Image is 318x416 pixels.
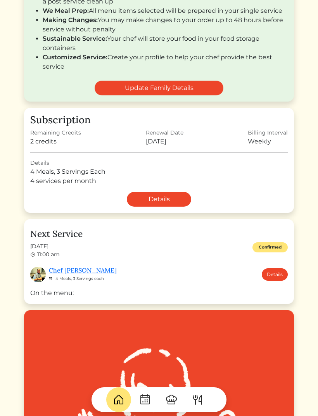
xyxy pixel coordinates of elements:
img: CalendarDots-5bcf9d9080389f2a281d69619e1c85352834be518fbc73d9501aef674afc0d57.svg [139,394,151,406]
span: Making Changes: [43,16,98,24]
img: ForkKnife-55491504ffdb50bab0c1e09e7649658475375261d09fd45db06cec23bce548bf.svg [192,394,204,406]
li: You may make changes to your order up to 48 hours before service without penalty [43,16,288,34]
div: 4 Meals, 3 Servings Each [30,167,288,176]
img: clock-b05ee3d0f9935d60bc54650fc25b6257a00041fd3bdc39e3e98414568feee22d.svg [30,252,36,257]
li: Create your profile to help your chef provide the best service [43,53,288,71]
img: fork_knife_small-8e8c56121c6ac9ad617f7f0151facf9cb574b427d2b27dceffcaf97382ddc7e7.svg [49,276,52,280]
img: House-9bf13187bcbb5817f509fe5e7408150f90897510c4275e13d0d5fca38e0b5951.svg [112,394,125,406]
span: [DATE] [30,242,60,250]
a: Update Family Details [95,81,223,95]
span: We Meal Prep: [43,7,89,14]
a: Details [127,192,191,207]
span: 11:00 am [37,251,60,258]
div: 4 services per month [30,176,288,186]
div: Renewal Date [146,129,183,137]
div: [DATE] [146,137,183,146]
div: 2 credits [30,137,81,146]
li: Your chef will store your food in your food storage containers [43,34,288,53]
div: Details [30,159,288,167]
div: On the menu: [30,288,288,298]
span: Sustainable Service: [43,35,107,42]
div: Billing Interval [248,129,288,137]
a: Details [262,268,288,281]
h4: Next Service [30,228,288,239]
span: Customized Service: [43,54,107,61]
div: Remaining Credits [30,129,81,137]
a: Chef [PERSON_NAME] [49,266,117,274]
li: All menu items selected will be prepared in your single service [43,6,288,16]
img: acb77dff60e864388ffc18095fbd611c [30,267,46,282]
span: 4 Meals, 3 Servings each [55,276,104,281]
img: ChefHat-a374fb509e4f37eb0702ca99f5f64f3b6956810f32a249b33092029f8484b388.svg [165,394,178,406]
div: Confirmed [252,242,288,253]
div: Weekly [248,137,288,146]
h3: Subscription [30,114,288,126]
